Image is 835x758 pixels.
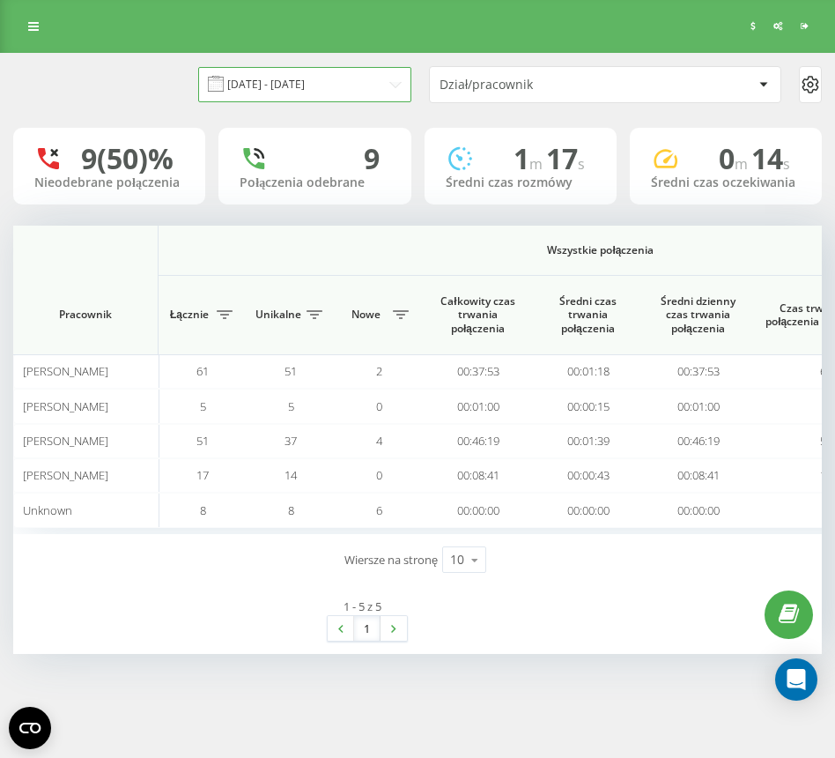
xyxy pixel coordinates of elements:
td: 00:37:53 [423,354,533,389]
div: Połączenia odebrane [240,175,389,190]
span: Łącznie [167,308,211,322]
div: 9 [364,142,380,175]
span: 8 [288,502,294,518]
div: Średni czas oczekiwania [651,175,801,190]
span: 5 [288,398,294,414]
div: Open Intercom Messenger [775,658,817,701]
div: Dział/pracownik [440,78,650,93]
td: 00:00:00 [533,493,643,527]
div: 9 (50)% [81,142,174,175]
span: Unknown [23,502,72,518]
span: 17 [820,467,832,483]
div: Średni czas rozmówy [446,175,595,190]
div: 10 [450,551,464,568]
button: Open CMP widget [9,707,51,749]
span: 51 [196,433,209,449]
span: 8 [200,502,206,518]
td: 00:00:00 [643,493,753,527]
span: 61 [820,363,832,379]
span: Pracownik [28,308,143,322]
span: 51 [284,363,297,379]
span: 6 [376,502,382,518]
span: s [578,154,585,174]
span: m [735,154,751,174]
div: Nieodebrane połączenia [34,175,184,190]
td: 00:46:19 [643,424,753,458]
td: 00:00:43 [533,458,643,493]
td: 00:01:18 [533,354,643,389]
span: s [783,154,790,174]
td: 00:08:41 [423,458,533,493]
span: Nowe [344,308,388,322]
td: 00:00:00 [423,493,533,527]
td: 00:01:00 [423,389,533,423]
span: 0 [376,467,382,483]
span: 5 [200,398,206,414]
span: 0 [376,398,382,414]
span: [PERSON_NAME] [23,433,108,449]
span: [PERSON_NAME] [23,467,108,483]
span: [PERSON_NAME] [23,398,108,414]
td: 00:46:19 [423,424,533,458]
span: m [529,154,546,174]
span: [PERSON_NAME] [23,363,108,379]
span: 2 [376,363,382,379]
span: 17 [196,467,209,483]
td: 00:37:53 [643,354,753,389]
span: Średni czas trwania połączenia [546,294,630,336]
span: Średni dzienny czas trwania połączenia [656,294,740,336]
span: Całkowity czas trwania połączenia [436,294,520,336]
span: 1 [514,139,546,177]
td: 00:00:15 [533,389,643,423]
span: Wiersze na stronę [344,551,438,568]
span: 14 [751,139,790,177]
span: 51 [820,433,832,449]
span: 4 [376,433,382,449]
td: 00:01:00 [643,389,753,423]
td: 00:01:39 [533,424,643,458]
td: 00:08:41 [643,458,753,493]
span: 0 [719,139,751,177]
span: Unikalne [255,308,301,322]
a: 1 [354,616,381,641]
span: 61 [196,363,209,379]
span: 37 [284,433,297,449]
span: 17 [546,139,585,177]
span: 14 [284,467,297,483]
div: 1 - 5 z 5 [344,598,381,615]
